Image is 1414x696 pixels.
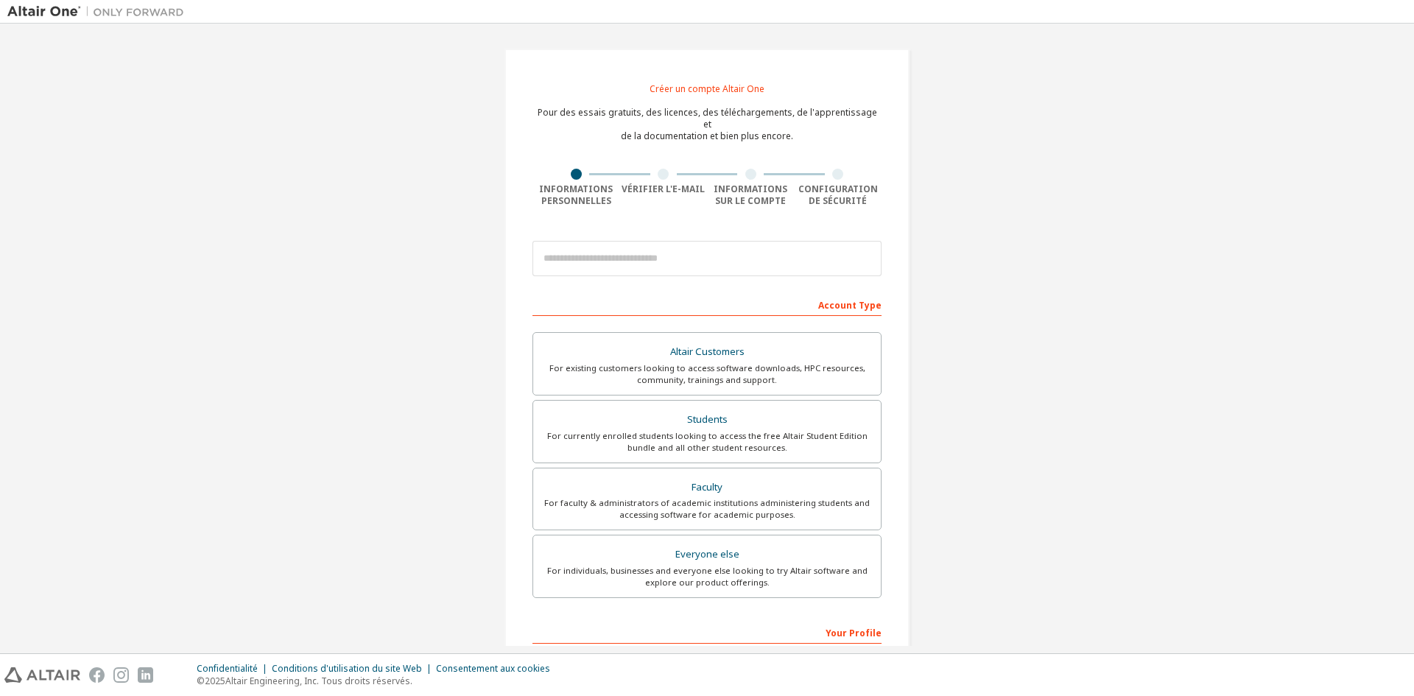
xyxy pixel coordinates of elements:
[89,667,105,683] img: facebook.svg
[650,82,764,95] font: Créer un compte Altair One
[542,362,872,386] div: For existing customers looking to access software downloads, HPC resources, community, trainings ...
[225,675,412,687] font: Altair Engineering, Inc. Tous droits réservés.
[272,662,422,675] font: Conditions d'utilisation du site Web
[197,662,258,675] font: Confidentialité
[7,4,191,19] img: Altaïr Un
[542,565,872,588] div: For individuals, businesses and everyone else looking to try Altair software and explore our prod...
[197,675,205,687] font: ©
[622,183,705,195] font: Vérifier l'e-mail
[205,675,225,687] font: 2025
[542,497,872,521] div: For faculty & administrators of academic institutions administering students and accessing softwa...
[621,130,793,142] font: de la documentation et bien plus encore.
[532,620,882,644] div: Your Profile
[714,183,787,207] font: Informations sur le compte
[113,667,129,683] img: instagram.svg
[539,183,613,207] font: Informations personnelles
[798,183,878,207] font: Configuration de sécurité
[542,430,872,454] div: For currently enrolled students looking to access the free Altair Student Edition bundle and all ...
[436,662,550,675] font: Consentement aux cookies
[138,667,153,683] img: linkedin.svg
[532,292,882,316] div: Account Type
[542,342,872,362] div: Altair Customers
[542,544,872,565] div: Everyone else
[542,477,872,498] div: Faculty
[538,106,877,130] font: Pour des essais gratuits, des licences, des téléchargements, de l'apprentissage et
[542,409,872,430] div: Students
[4,667,80,683] img: altair_logo.svg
